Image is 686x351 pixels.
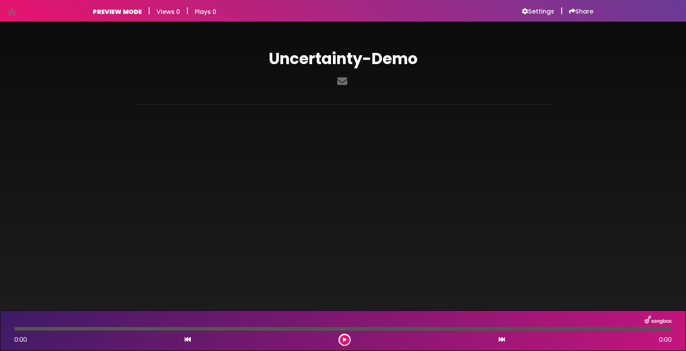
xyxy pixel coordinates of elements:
[569,8,593,15] a: Share
[135,49,551,68] h1: Uncertainty-Demo
[186,6,188,15] h5: |
[148,6,150,15] h5: |
[156,8,180,15] h6: Views 0
[93,8,142,15] h6: PREVIEW MODE
[522,8,554,15] a: Settings
[560,6,563,15] h5: |
[195,8,216,15] h6: Plays 0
